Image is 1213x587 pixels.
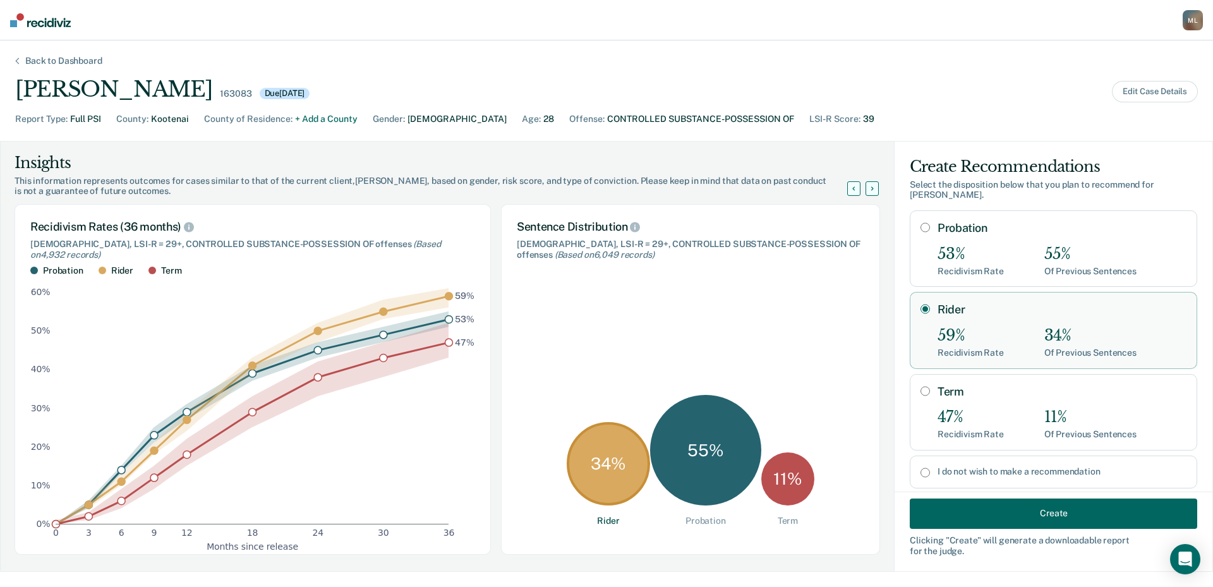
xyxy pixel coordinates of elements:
[31,403,51,413] text: 30%
[10,56,118,66] div: Back to Dashboard
[910,157,1197,177] div: Create Recommendations
[543,112,554,126] div: 28
[15,153,862,173] div: Insights
[295,112,358,126] div: + Add a County
[53,528,454,538] g: x-axis tick label
[52,293,453,528] g: dot
[597,516,619,526] div: Rider
[151,112,189,126] div: Kootenai
[607,112,794,126] div: CONTROLLED SUBSTANCE-POSSESSION OF
[455,291,474,301] text: 59%
[455,314,474,324] text: 53%
[207,542,298,552] g: x-axis label
[1183,10,1203,30] button: ML
[863,112,874,126] div: 39
[37,519,51,529] text: 0%
[1044,266,1137,277] div: Of Previous Sentences
[15,176,862,197] div: This information represents outcomes for cases similar to that of the current client, [PERSON_NAM...
[1112,81,1198,102] button: Edit Case Details
[152,528,157,538] text: 9
[938,408,1004,427] div: 47%
[938,348,1004,358] div: Recidivism Rate
[910,498,1197,528] button: Create
[220,88,251,99] div: 163083
[567,422,650,505] div: 34 %
[455,337,474,348] text: 47%
[70,112,101,126] div: Full PSI
[809,112,860,126] div: LSI-R Score :
[260,88,310,99] div: Due [DATE]
[31,287,51,298] text: 60%
[1044,327,1137,345] div: 34%
[778,516,798,526] div: Term
[938,327,1004,345] div: 59%
[247,528,258,538] text: 18
[31,365,51,375] text: 40%
[30,239,475,260] div: [DEMOGRAPHIC_DATA], LSI-R = 29+, CONTROLLED SUBSTANCE-POSSESSION OF offenses
[938,385,1186,399] label: Term
[555,250,655,260] span: (Based on 6,049 records )
[1044,429,1137,440] div: Of Previous Sentences
[569,112,605,126] div: Offense :
[1170,544,1200,574] div: Open Intercom Messenger
[119,528,124,538] text: 6
[685,516,726,526] div: Probation
[207,542,298,552] text: Months since release
[1183,10,1203,30] div: M L
[938,466,1186,477] label: I do not wish to make a recommendation
[938,245,1004,263] div: 53%
[43,265,83,276] div: Probation
[444,528,455,538] text: 36
[31,326,51,336] text: 50%
[938,266,1004,277] div: Recidivism Rate
[938,429,1004,440] div: Recidivism Rate
[522,112,541,126] div: Age :
[181,528,193,538] text: 12
[10,13,71,27] img: Recidiviz
[111,265,133,276] div: Rider
[31,287,51,530] g: y-axis tick label
[910,535,1197,556] div: Clicking " Create " will generate a downloadable report for the judge.
[373,112,405,126] div: Gender :
[56,288,449,524] g: area
[116,112,148,126] div: County :
[938,221,1186,235] label: Probation
[31,480,51,490] text: 10%
[30,239,440,260] span: (Based on 4,932 records )
[53,528,59,538] text: 0
[31,442,51,452] text: 20%
[312,528,323,538] text: 24
[517,220,864,234] div: Sentence Distribution
[455,291,474,348] g: text
[15,76,212,102] div: [PERSON_NAME]
[1044,408,1137,427] div: 11%
[1044,245,1137,263] div: 55%
[161,265,181,276] div: Term
[378,528,389,538] text: 30
[910,179,1197,201] div: Select the disposition below that you plan to recommend for [PERSON_NAME] .
[86,528,92,538] text: 3
[650,395,761,506] div: 55 %
[938,303,1186,317] label: Rider
[1044,348,1137,358] div: Of Previous Sentences
[407,112,507,126] div: [DEMOGRAPHIC_DATA]
[15,112,68,126] div: Report Type :
[761,452,814,505] div: 11 %
[30,220,475,234] div: Recidivism Rates (36 months)
[204,112,293,126] div: County of Residence :
[517,239,864,260] div: [DEMOGRAPHIC_DATA], LSI-R = 29+, CONTROLLED SUBSTANCE-POSSESSION OF offenses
